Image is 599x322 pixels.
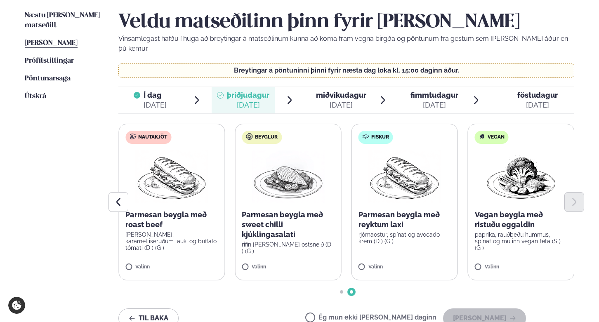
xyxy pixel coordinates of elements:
button: Next slide [564,192,584,212]
a: Pöntunarsaga [25,74,71,84]
img: Chicken-breast.png [252,150,325,203]
span: Útskrá [25,93,46,100]
span: Prófílstillingar [25,57,74,64]
img: Vegan.png [485,150,557,203]
span: Go to slide 1 [340,290,343,294]
span: Nautakjöt [138,134,167,141]
span: Í dag [144,90,167,100]
span: [PERSON_NAME] [25,40,78,47]
h2: Veldu matseðilinn þinn fyrir [PERSON_NAME] [118,11,574,34]
a: [PERSON_NAME] [25,38,78,48]
div: [DATE] [144,100,167,110]
p: Vinsamlegast hafðu í huga að breytingar á matseðlinum kunna að koma fram vegna birgða og pöntunum... [118,34,574,54]
img: bagle-new-16px.svg [246,133,253,140]
a: Prófílstillingar [25,56,74,66]
img: beef.svg [130,133,136,140]
button: Previous slide [108,192,128,212]
p: rifin [PERSON_NAME] ostsneið (D ) (G ) [242,241,334,254]
p: Vegan beygla með ristuðu eggaldin [475,210,567,230]
p: Parmesan beygla með reyktum laxi [358,210,451,230]
span: Go to slide 2 [350,290,353,294]
div: [DATE] [410,100,458,110]
span: miðvikudagur [316,91,366,99]
a: Cookie settings [8,297,25,314]
div: [DATE] [316,100,366,110]
p: rjómaostur, spínat og avocado krem (D ) (G ) [358,231,451,244]
p: Parmesan beygla með sweet chilli kjúklingasalati [242,210,334,240]
span: Pöntunarsaga [25,75,71,82]
span: föstudagur [517,91,558,99]
span: Næstu [PERSON_NAME] matseðill [25,12,100,29]
p: [PERSON_NAME], karamelliseruðum lauki og buffalo tómati (D ) (G ) [125,231,218,251]
a: Næstu [PERSON_NAME] matseðill [25,11,102,31]
div: [DATE] [517,100,558,110]
p: Parmesan beygla með roast beef [125,210,218,230]
span: Beyglur [255,134,278,141]
img: Vegan.svg [479,133,486,140]
span: Vegan [488,134,505,141]
p: paprika, rauðbeðu hummus, spínat og mulinn vegan feta (S ) (G ) [475,231,567,251]
span: þriðjudagur [227,91,269,99]
a: Útskrá [25,92,46,101]
p: Breytingar á pöntuninni þinni fyrir næsta dag loka kl. 15:00 daginn áður. [127,67,566,74]
div: [DATE] [227,100,269,110]
span: fimmtudagur [410,91,458,99]
img: Panini.png [135,150,208,203]
img: Panini.png [368,150,441,203]
img: fish.svg [363,133,369,140]
span: Fiskur [371,134,389,141]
